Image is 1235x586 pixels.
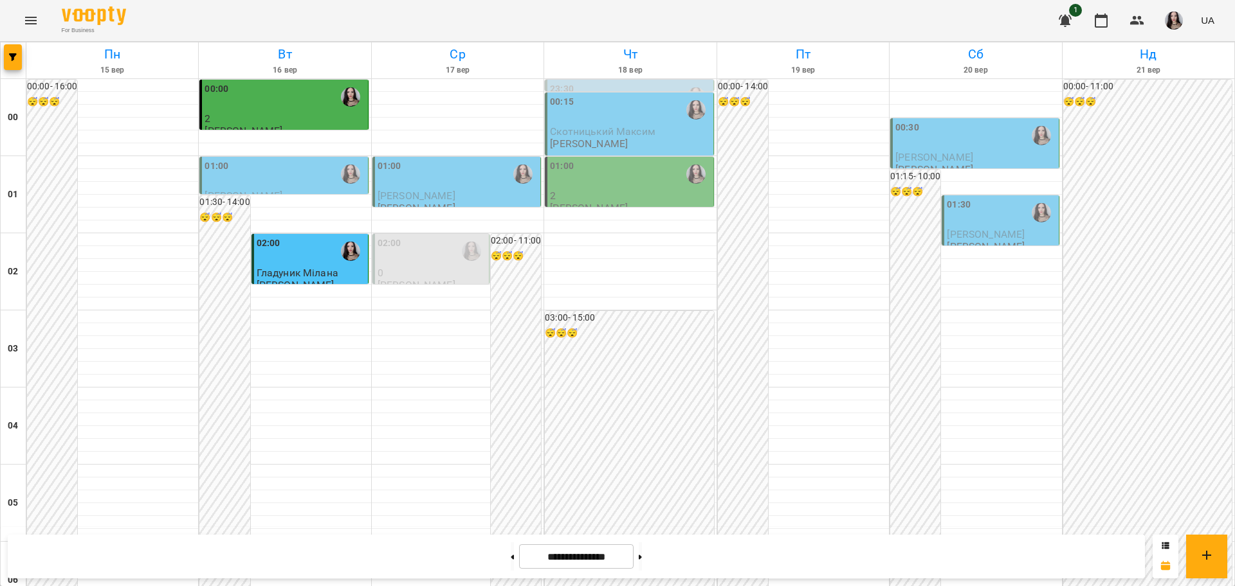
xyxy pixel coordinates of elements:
label: 02:00 [378,236,401,251]
h6: 21 вер [1065,64,1232,76]
p: [PERSON_NAME] [205,125,282,136]
p: 2 [550,190,710,201]
h6: Пн [28,44,196,64]
h6: 😴😴😴 [27,95,77,109]
img: Габорак Галина [513,164,533,184]
img: 23d2127efeede578f11da5c146792859.jpg [1165,12,1183,30]
h6: 00:00 - 14:00 [718,80,768,94]
h6: 01 [8,188,18,202]
h6: 00:00 - 11:00 [1063,80,1232,94]
h6: 20 вер [892,64,1059,76]
img: Габорак Галина [686,100,706,120]
img: Габорак Галина [1032,126,1051,145]
img: Габорак Галина [1032,203,1051,222]
label: 00:30 [895,121,919,135]
h6: 02:00 - 11:00 [491,234,541,248]
img: Габорак Галина [341,87,360,107]
h6: Чт [546,44,714,64]
h6: Ср [374,44,542,64]
h6: 😴😴😴 [491,249,541,263]
h6: 01:15 - 10:00 [890,170,940,184]
p: [PERSON_NAME] [550,138,628,149]
h6: 😴😴😴 [199,211,250,225]
button: Menu [15,5,46,36]
h6: 01:30 - 14:00 [199,195,250,209]
label: 00:00 [205,82,228,96]
span: 1 [1069,4,1082,17]
img: Габорак Галина [686,87,706,107]
label: 01:00 [205,159,228,173]
span: [PERSON_NAME] [947,228,1025,240]
img: Габорак Галина [686,164,706,184]
span: [PERSON_NAME] [895,151,973,163]
img: Габорак Галина [341,164,360,184]
p: [PERSON_NAME] [378,280,455,290]
h6: 19 вер [719,64,887,76]
label: 00:15 [550,95,574,109]
span: [PERSON_NAME] [205,190,282,202]
span: [PERSON_NAME] [378,190,455,202]
label: 02:00 [257,236,280,251]
span: Гладуник Мілана [257,267,338,279]
label: 01:00 [550,159,574,173]
h6: 16 вер [201,64,369,76]
img: Габорак Галина [462,242,481,261]
h6: 04 [8,419,18,433]
h6: 02 [8,265,18,279]
h6: Сб [892,44,1059,64]
h6: 00 [8,111,18,125]
p: 0 [378,267,486,278]
h6: 03 [8,342,18,356]
label: 01:30 [947,198,971,212]
label: 23:30 [550,82,574,96]
h6: 😴😴😴 [890,185,940,199]
button: UA [1196,8,1220,32]
p: [PERSON_NAME] [947,241,1025,252]
img: Габорак Галина [341,242,360,261]
h6: 05 [8,496,18,510]
h6: 😴😴😴 [718,95,768,109]
p: [PERSON_NAME] [550,202,628,213]
p: 2 [205,113,365,124]
h6: 15 вер [28,64,196,76]
h6: Нд [1065,44,1232,64]
p: [PERSON_NAME] [895,164,973,175]
h6: 03:00 - 15:00 [545,311,713,325]
h6: 17 вер [374,64,542,76]
h6: 😴😴😴 [545,326,713,341]
h6: 00:00 - 16:00 [27,80,77,94]
h6: Вт [201,44,369,64]
img: Voopty Logo [62,6,126,25]
span: UA [1201,13,1214,27]
h6: 😴😴😴 [1063,95,1232,109]
h6: Пт [719,44,887,64]
span: Скотницький Максим [550,125,655,138]
h6: 18 вер [546,64,714,76]
label: 01:00 [378,159,401,173]
p: [PERSON_NAME] [378,202,455,213]
span: For Business [62,26,126,35]
p: [PERSON_NAME] [257,280,334,290]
